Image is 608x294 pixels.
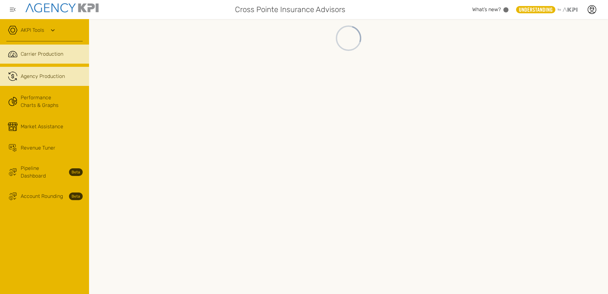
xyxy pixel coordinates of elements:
span: What’s new? [472,6,501,12]
span: Revenue Tuner [21,144,55,152]
span: Account Rounding [21,192,63,200]
span: Cross Pointe Insurance Advisors [235,4,345,15]
span: Agency Production [21,73,65,80]
strong: Beta [69,192,83,200]
strong: Beta [69,168,83,176]
span: Carrier Production [21,50,63,58]
span: Pipeline Dashboard [21,164,65,180]
span: Market Assistance [21,123,63,130]
img: agencykpi-logo-550x69-2d9e3fa8.png [25,3,99,12]
a: AKPI Tools [21,26,44,34]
